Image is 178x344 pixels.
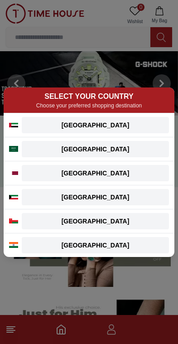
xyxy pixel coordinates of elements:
img: Kuwait flag [9,195,18,199]
img: UAE flag [9,123,18,127]
p: Choose your preferred shopping destination [9,102,169,109]
button: [GEOGRAPHIC_DATA] [22,189,169,205]
div: [GEOGRAPHIC_DATA] [27,241,164,250]
img: Saudi Arabia flag [9,146,18,152]
button: [GEOGRAPHIC_DATA] [22,165,169,181]
div: [GEOGRAPHIC_DATA] [27,121,164,130]
div: [GEOGRAPHIC_DATA] [27,217,164,226]
img: India flag [9,242,18,248]
img: Qatar flag [9,171,18,175]
button: [GEOGRAPHIC_DATA] [22,117,169,133]
button: [GEOGRAPHIC_DATA] [22,237,169,253]
div: [GEOGRAPHIC_DATA] [27,169,164,178]
div: [GEOGRAPHIC_DATA] [27,193,164,202]
div: [GEOGRAPHIC_DATA] [27,145,164,154]
button: [GEOGRAPHIC_DATA] [22,213,169,229]
img: Oman flag [9,218,18,223]
h2: SELECT YOUR COUNTRY [9,91,169,102]
button: [GEOGRAPHIC_DATA] [22,141,169,157]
